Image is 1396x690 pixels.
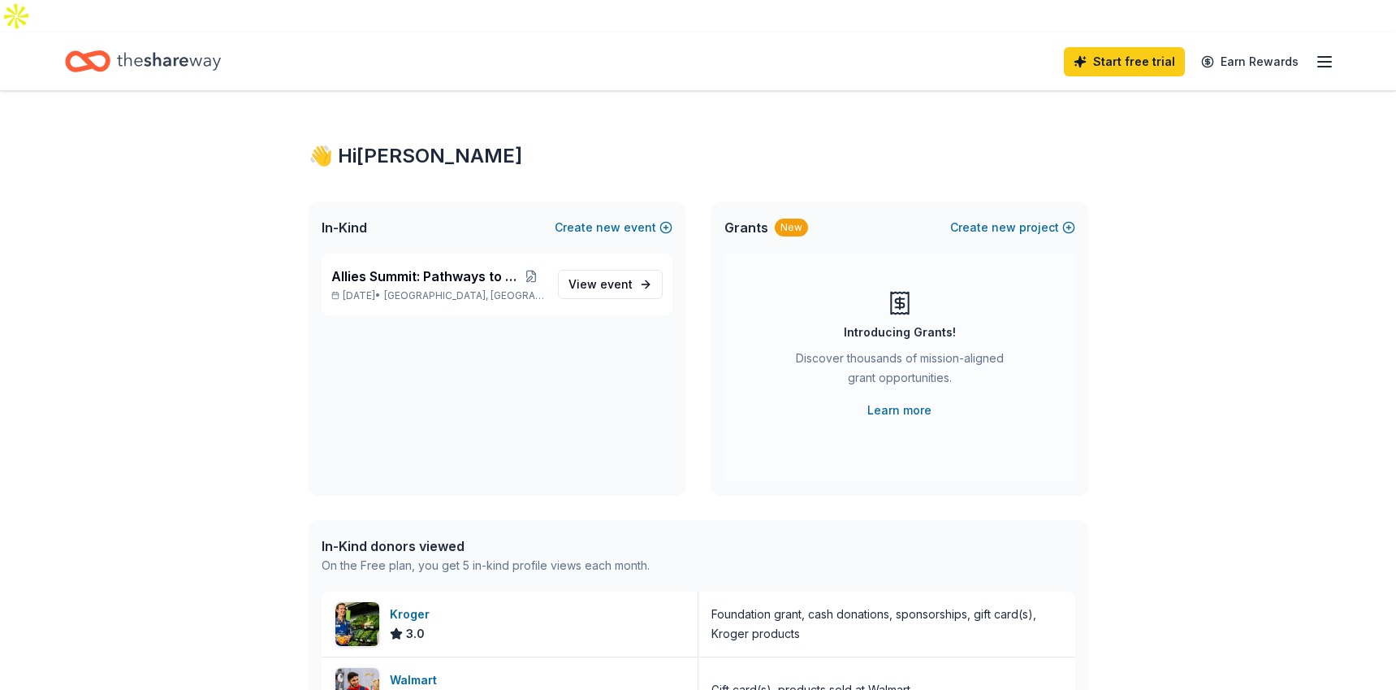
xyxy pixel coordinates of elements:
[309,143,1088,169] div: 👋 Hi [PERSON_NAME]
[596,218,620,237] span: new
[322,556,650,575] div: On the Free plan, you get 5 in-kind profile views each month.
[992,218,1016,237] span: new
[789,349,1010,394] div: Discover thousands of mission-aligned grant opportunities.
[331,289,545,302] p: [DATE] •
[1064,47,1185,76] a: Start free trial
[335,602,379,646] img: Image for Kroger
[390,605,436,624] div: Kroger
[1191,47,1308,76] a: Earn Rewards
[568,275,633,294] span: View
[406,624,425,644] span: 3.0
[331,267,519,286] span: Allies Summit: Pathways to Manhood
[844,323,956,342] div: Introducing Grants!
[322,536,650,556] div: In-Kind donors viewed
[558,270,663,299] a: View event
[600,277,633,291] span: event
[322,218,367,237] span: In-Kind
[384,289,544,302] span: [GEOGRAPHIC_DATA], [GEOGRAPHIC_DATA]
[724,218,768,237] span: Grants
[65,42,221,80] a: Home
[867,401,931,420] a: Learn more
[711,605,1062,644] div: Foundation grant, cash donations, sponsorships, gift card(s), Kroger products
[775,219,808,237] div: New
[950,218,1075,237] button: Createnewproject
[390,670,443,690] div: Walmart
[555,218,672,237] button: Createnewevent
